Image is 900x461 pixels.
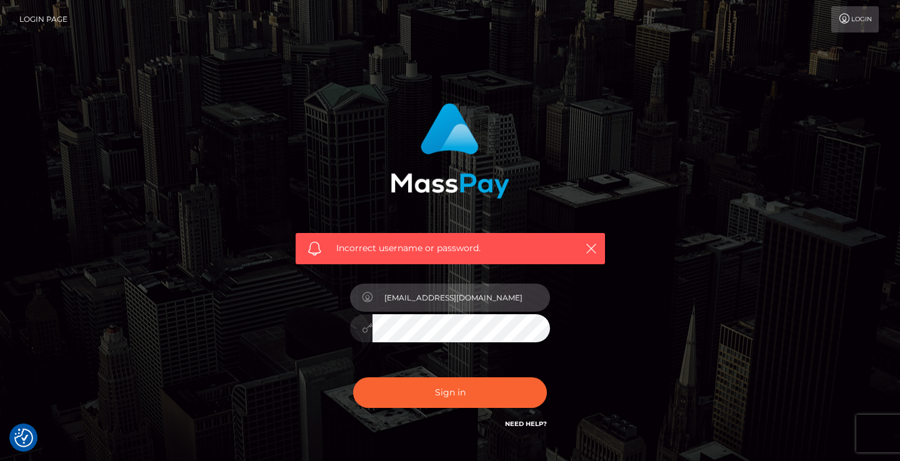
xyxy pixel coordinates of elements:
button: Sign in [353,377,547,408]
input: Username... [372,284,550,312]
a: Login Page [19,6,67,32]
a: Login [831,6,879,32]
a: Need Help? [505,420,547,428]
img: MassPay Login [391,103,509,199]
img: Revisit consent button [14,429,33,447]
span: Incorrect username or password. [336,242,564,255]
button: Consent Preferences [14,429,33,447]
